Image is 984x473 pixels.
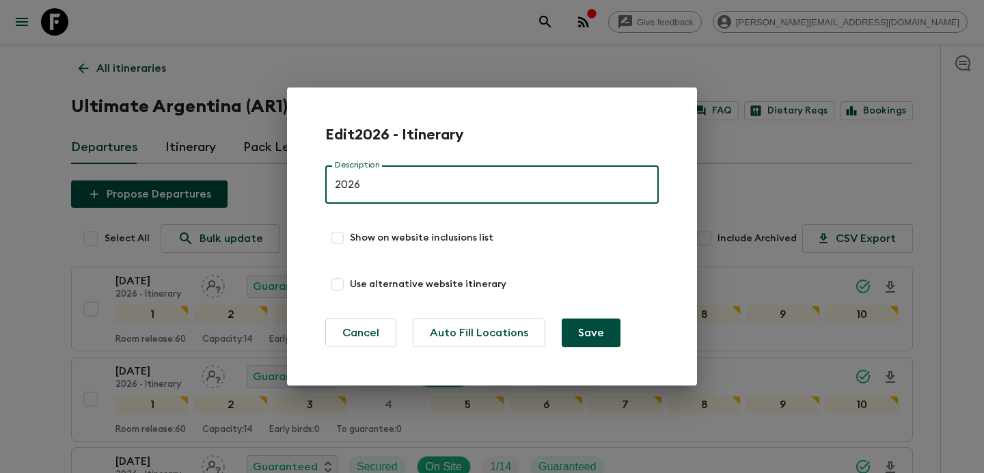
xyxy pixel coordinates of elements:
button: Auto Fill Locations [413,319,545,347]
button: Cancel [325,319,396,347]
button: Save [562,319,620,347]
h2: Edit 2026 - Itinerary [325,126,464,144]
span: Use alternative website itinerary [350,278,506,291]
label: Description [335,159,380,171]
span: Show on website inclusions list [350,231,493,245]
